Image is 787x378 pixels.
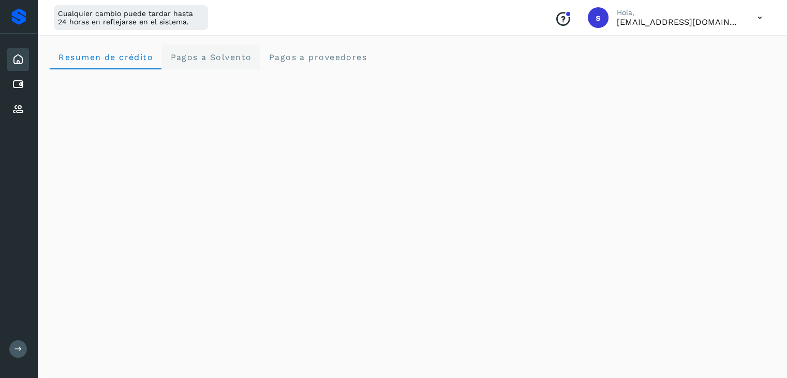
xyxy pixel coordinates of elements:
div: Inicio [7,48,29,71]
p: Hola, [617,8,741,17]
div: Proveedores [7,98,29,121]
p: selma@enviopack.com [617,17,741,27]
div: Cuentas por pagar [7,73,29,96]
span: Pagos a proveedores [268,52,367,62]
span: Resumen de crédito [58,52,153,62]
div: Cualquier cambio puede tardar hasta 24 horas en reflejarse en el sistema. [54,5,208,30]
span: Pagos a Solvento [170,52,251,62]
